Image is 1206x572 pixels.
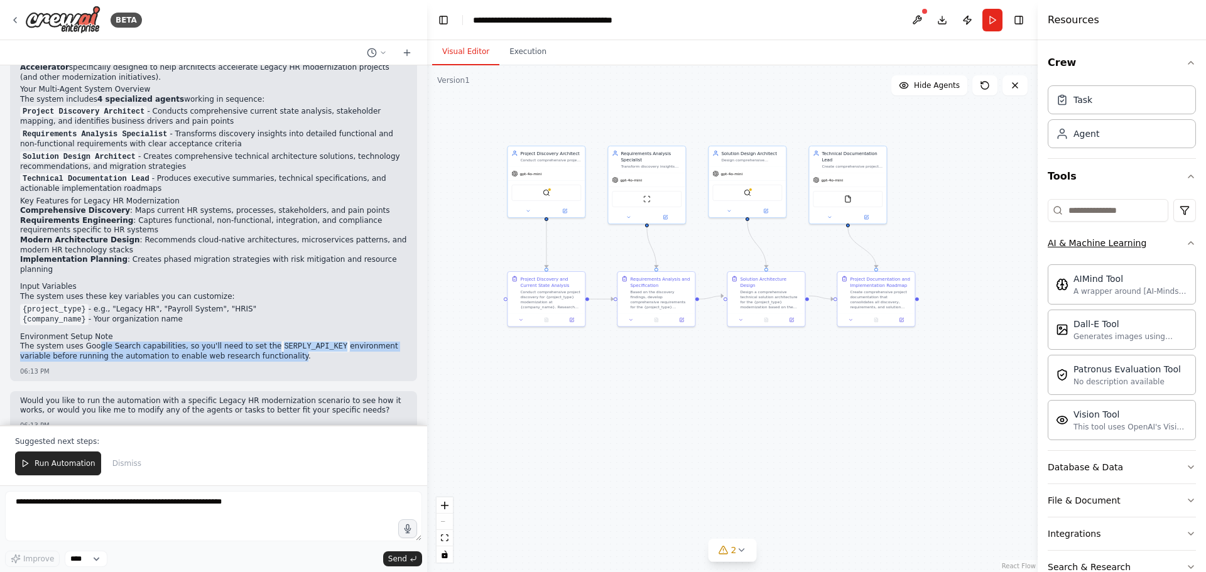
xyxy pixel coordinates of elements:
[1073,127,1099,140] div: Agent
[5,551,60,567] button: Improve
[748,207,784,215] button: Open in side panel
[397,45,417,60] button: Start a new chat
[20,367,407,376] div: 06:13 PM
[520,276,581,288] div: Project Discovery and Current State Analysis
[97,95,184,104] strong: 4 specialized agents
[845,227,879,267] g: Edge from 130ea25b-92ac-4609-a415-143e3d3025ce to 4eea8ec0-3145-4b84-9767-d0e254ee2d38
[1048,527,1100,540] div: Integrations
[863,316,889,324] button: No output available
[20,305,407,315] li: - e.g., "Legacy HR", "Payroll System", "HRIS"
[1048,80,1196,158] div: Crew
[20,282,407,292] h2: Input Variables
[20,292,407,302] p: The system uses these key variables you can customize:
[1056,323,1068,336] img: DallETool
[281,341,350,352] code: SERPLY_API_KEY
[699,293,724,302] g: Edge from a092f310-36e6-4b73-a483-c0c2c56a189e to bb2ca58a-53df-4256-8e05-a11bfec8c673
[1056,414,1068,426] img: VisionTool
[20,206,130,215] strong: Comprehensive Discovery
[1048,517,1196,550] button: Integrations
[643,195,651,203] img: ScrapeWebsiteTool
[1048,13,1099,28] h4: Resources
[20,314,89,325] code: {company_name}
[520,289,581,310] div: Conduct comprehensive project discovery for {project_type} modernization at {company_name}. Resea...
[1073,286,1188,296] div: A wrapper around [AI-Minds]([URL][DOMAIN_NAME]). Useful for when you need answers to questions fr...
[362,45,392,60] button: Switch to previous chat
[589,296,614,302] g: Edge from 4357d790-2e0f-46cb-838c-f7dba9efab85 to a092f310-36e6-4b73-a483-c0c2c56a189e
[744,189,751,197] img: SerplyWebSearchTool
[20,197,407,207] h2: Key Features for Legacy HR Modernization
[709,539,757,562] button: 2
[1048,484,1196,517] button: File & Document
[850,276,911,288] div: Project Documentation and Implementation Roadmap
[822,164,883,169] div: Create comprehensive project documentation including discovery findings, requirements specificati...
[473,14,614,26] nav: breadcrumb
[435,11,452,29] button: Hide left sidebar
[35,458,95,468] span: Run Automation
[15,451,101,475] button: Run Automation
[20,173,152,185] code: Technical Documentation Lead
[1048,45,1196,80] button: Crew
[1073,273,1188,285] div: AIMind Tool
[781,316,802,324] button: Open in side panel
[543,189,550,197] img: SerplyWebSearchTool
[106,451,148,475] button: Dismiss
[708,146,786,218] div: Solution Design ArchitectDesign comprehensive technical solutions for {project_type} modernizatio...
[20,216,133,225] strong: Requirements Engineering
[507,271,585,326] div: Project Discovery and Current State AnalysisConduct comprehensive project discovery for {project_...
[1048,159,1196,194] button: Tools
[727,271,805,326] div: Solution Architecture DesignDesign a comprehensive technical solution architecture for the {proje...
[1073,363,1181,375] div: Patronus Evaluation Tool
[891,316,912,324] button: Open in side panel
[20,396,407,416] p: Would you like to run the automation with a specific Legacy HR modernization scenario to see how ...
[547,207,583,215] button: Open in side panel
[620,178,642,183] span: gpt-4o-mini
[20,152,407,172] p: - Creates comprehensive technical architecture solutions, technology recommendations, and migrati...
[740,276,801,288] div: Solution Architecture Design
[844,195,852,203] img: FileReadTool
[20,315,407,325] li: - Your organization name
[1073,408,1188,421] div: Vision Tool
[821,178,843,183] span: gpt-4o-mini
[507,146,585,218] div: Project Discovery ArchitectConduct comprehensive project discovery for {project_type} modernizati...
[1073,332,1188,342] div: Generates images using OpenAI's Dall-E model.
[20,206,407,216] li: : Maps current HR systems, processes, stakeholders, and pain points
[20,129,170,140] code: Requirements Analysis Specialist
[383,551,422,566] button: Send
[1002,563,1036,569] a: React Flow attribution
[721,150,782,156] div: Solution Design Architect
[20,106,147,117] code: Project Discovery Architect
[1056,369,1068,381] img: PatronusEvalTool
[643,316,670,324] button: No output available
[1073,94,1092,106] div: Task
[721,158,782,163] div: Design comprehensive technical solutions for {project_type} modernization based on requirements a...
[617,271,695,326] div: Requirements Analysis and SpecificationBased on the discovery findings, develop comprehensive req...
[20,216,407,235] li: : Captures functional, non-functional, integration, and compliance requirements specific to HR sy...
[607,146,686,224] div: Requirements Analysis SpecialistTransform discovery insights into comprehensive functional and no...
[20,255,407,274] li: : Creates phased migration strategies with risk mitigation and resource planning
[1048,451,1196,483] button: Database & Data
[20,151,138,163] code: Solution Design Architect
[822,150,883,163] div: Technical Documentation Lead
[837,271,915,326] div: Project Documentation and Implementation RoadmapCreate comprehensive project documentation that c...
[20,304,89,315] code: {project_type}
[671,316,692,324] button: Open in side panel
[731,544,737,556] span: 2
[1073,318,1188,330] div: Dall-E Tool
[20,53,407,82] p: Perfect! I've created a comprehensive multi-agent system called specifically designed to help arc...
[849,213,884,221] button: Open in side panel
[20,332,407,342] h2: Environment Setup Note
[437,497,453,514] button: zoom in
[20,421,407,430] div: 06:13 PM
[437,546,453,563] button: toggle interactivity
[1073,377,1181,387] div: No description available
[20,255,128,264] strong: Implementation Planning
[520,150,581,156] div: Project Discovery Architect
[20,53,405,72] strong: Architectural Discovery & Design Accelerator
[437,75,470,85] div: Version 1
[744,221,769,267] g: Edge from 56771c52-89b8-45ce-84f6-42d02f90ea2e to bb2ca58a-53df-4256-8e05-a11bfec8c673
[753,316,780,324] button: No output available
[499,39,557,65] button: Execution
[1010,11,1028,29] button: Hide right sidebar
[437,530,453,546] button: fit view
[809,293,834,302] g: Edge from bb2ca58a-53df-4256-8e05-a11bfec8c673 to 4eea8ec0-3145-4b84-9767-d0e254ee2d38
